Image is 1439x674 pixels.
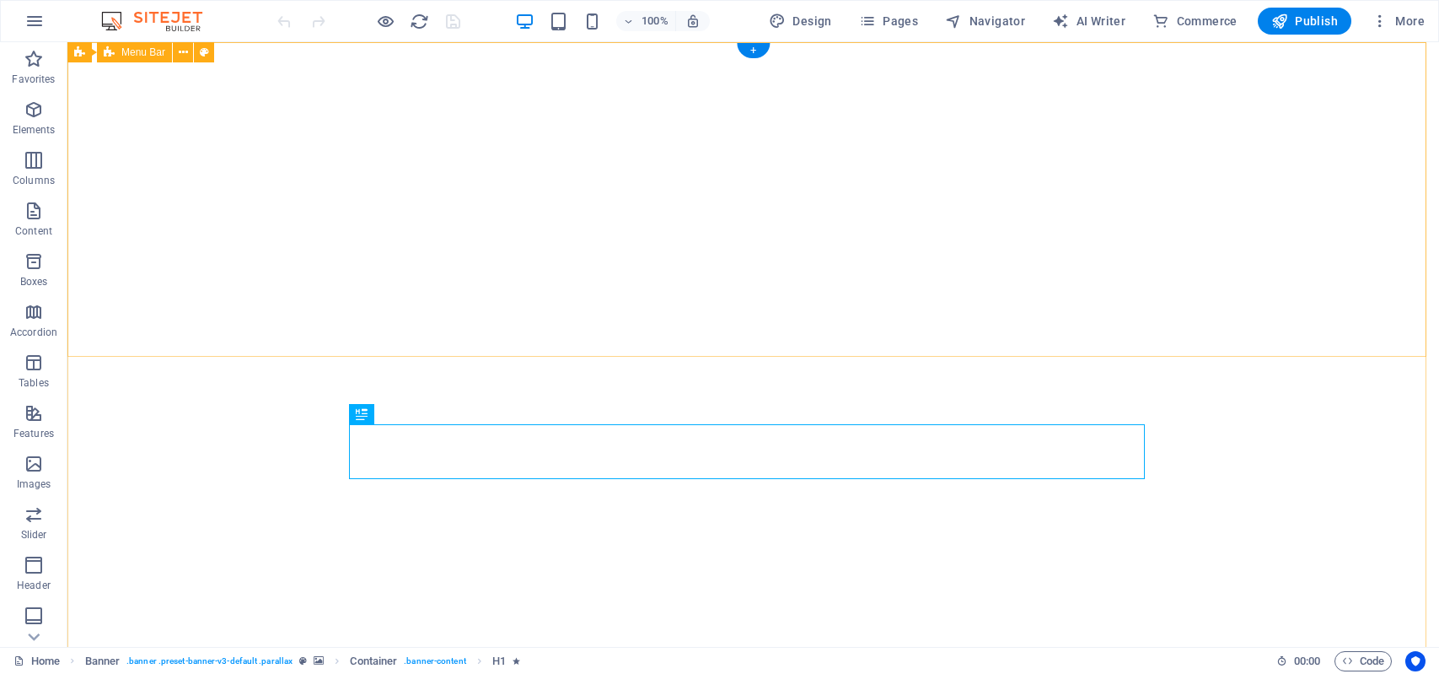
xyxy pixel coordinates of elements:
button: Navigator [938,8,1032,35]
button: Pages [852,8,925,35]
span: Code [1342,651,1384,671]
p: Images [17,477,51,491]
span: Design [769,13,832,30]
span: Click to select. Double-click to edit [350,651,397,671]
p: Slider [21,528,47,542]
h6: 100% [642,11,668,31]
span: Navigator [945,13,1025,30]
p: Favorites [12,73,55,86]
button: 100% [616,11,676,31]
p: Header [17,579,51,592]
button: AI Writer [1045,8,1132,35]
button: Design [762,8,839,35]
button: Commerce [1146,8,1244,35]
span: : [1306,655,1308,667]
p: Features [13,427,54,440]
i: This element is a customizable preset [299,656,307,666]
span: Commerce [1152,13,1238,30]
i: Reload page [410,12,429,31]
button: Publish [1258,8,1351,35]
span: . banner .preset-banner-v3-default .parallax [126,651,293,671]
p: Elements [13,123,56,137]
div: Design (Ctrl+Alt+Y) [762,8,839,35]
button: More [1365,8,1431,35]
i: On resize automatically adjust zoom level to fit chosen device. [685,13,701,29]
p: Accordion [10,326,57,339]
div: + [737,43,770,58]
span: Pages [859,13,918,30]
span: 00 00 [1294,651,1320,671]
p: Columns [13,174,55,187]
span: Click to select. Double-click to edit [492,651,506,671]
i: Element contains an animation [513,656,520,666]
p: Tables [19,376,49,390]
span: AI Writer [1052,13,1125,30]
nav: breadcrumb [85,651,521,671]
img: Editor Logo [97,11,223,31]
a: Click to cancel selection. Double-click to open Pages [13,651,60,671]
span: More [1372,13,1425,30]
p: Boxes [20,275,48,288]
span: Click to select. Double-click to edit [85,651,121,671]
span: Publish [1271,13,1338,30]
button: Code [1334,651,1392,671]
button: reload [409,11,429,31]
button: Click here to leave preview mode and continue editing [375,11,395,31]
span: . banner-content [404,651,465,671]
i: This element contains a background [314,656,324,666]
h6: Session time [1276,651,1321,671]
button: Usercentrics [1405,651,1426,671]
span: Menu Bar [121,47,165,57]
p: Content [15,224,52,238]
